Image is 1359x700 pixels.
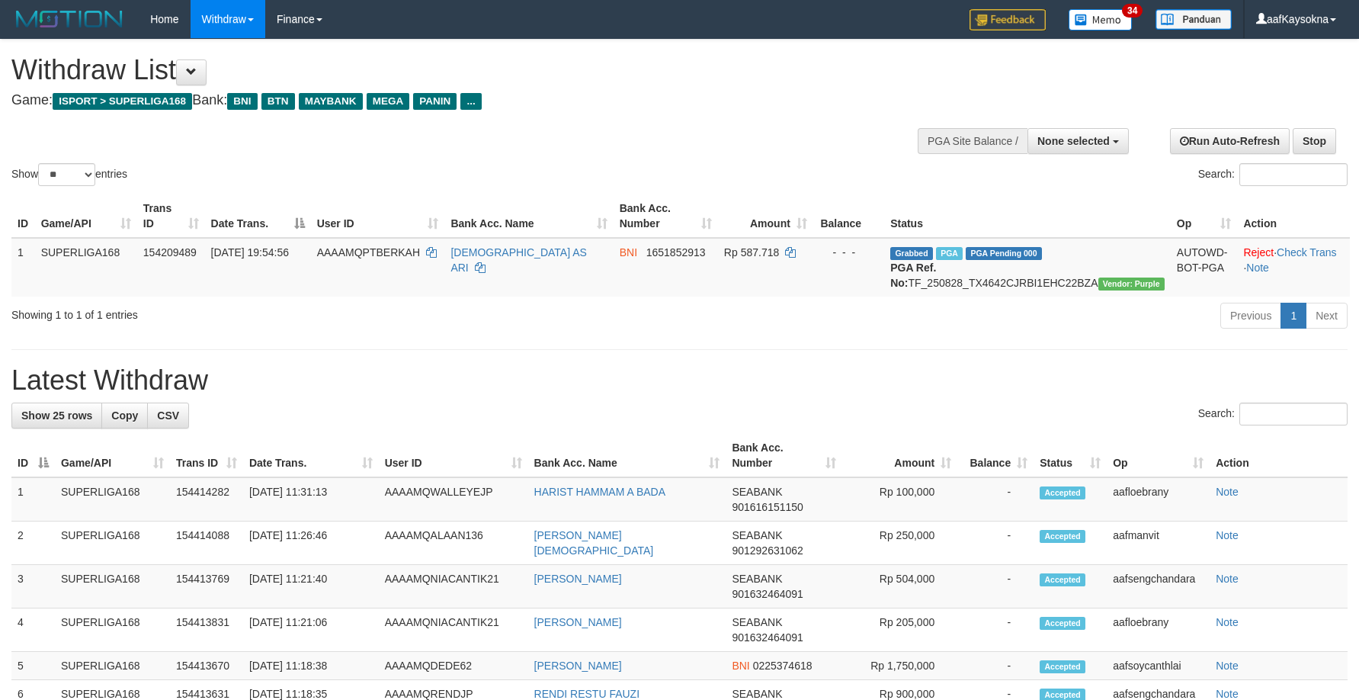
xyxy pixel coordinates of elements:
span: Accepted [1040,660,1085,673]
a: CSV [147,403,189,429]
th: Status: activate to sort column ascending [1034,434,1107,477]
td: SUPERLIGA168 [55,477,170,522]
span: Accepted [1040,530,1085,543]
a: Run Auto-Refresh [1170,128,1290,154]
td: Rp 504,000 [842,565,957,608]
span: 154209489 [143,246,197,258]
span: None selected [1037,135,1110,147]
th: User ID: activate to sort column ascending [379,434,528,477]
td: 1 [11,238,35,297]
td: 2 [11,522,55,565]
div: PGA Site Balance / [918,128,1027,154]
span: SEABANK [732,529,782,541]
a: Note [1216,573,1239,585]
th: Balance [813,194,884,238]
td: aafmanvit [1107,522,1210,565]
span: Copy 901632464091 to clipboard [732,631,803,644]
th: Game/API: activate to sort column ascending [55,434,170,477]
td: aafsengchandara [1107,565,1210,608]
th: Trans ID: activate to sort column ascending [170,434,243,477]
span: Accepted [1040,617,1085,630]
td: - [957,522,1034,565]
th: Date Trans.: activate to sort column ascending [243,434,379,477]
a: [DEMOGRAPHIC_DATA] AS ARI [450,246,586,274]
th: Bank Acc. Name: activate to sort column ascending [444,194,613,238]
th: Action [1237,194,1350,238]
a: Copy [101,403,148,429]
span: PGA Pending [966,247,1042,260]
span: SEABANK [732,573,782,585]
span: Grabbed [890,247,933,260]
th: Action [1210,434,1348,477]
td: [DATE] 11:26:46 [243,522,379,565]
th: Amount: activate to sort column ascending [718,194,813,238]
select: Showentries [38,163,95,186]
th: Op: activate to sort column ascending [1107,434,1210,477]
td: AAAAMQDEDE62 [379,652,528,680]
td: aafsoycanthlai [1107,652,1210,680]
a: Note [1216,660,1239,672]
a: HARIST HAMMAM A BADA [534,486,665,498]
a: RENDI RESTU FAUZI [534,688,639,700]
span: Copy 901616151150 to clipboard [732,501,803,513]
th: ID: activate to sort column descending [11,434,55,477]
button: None selected [1027,128,1129,154]
h4: Game: Bank: [11,93,891,108]
a: [PERSON_NAME][DEMOGRAPHIC_DATA] [534,529,654,557]
th: Bank Acc. Number: activate to sort column ascending [614,194,718,238]
td: 154413670 [170,652,243,680]
img: Button%20Memo.svg [1069,9,1133,31]
td: AAAAMQNIACANTIK21 [379,565,528,608]
th: Game/API: activate to sort column ascending [35,194,137,238]
td: 1 [11,477,55,522]
td: 154414282 [170,477,243,522]
span: Rp 587.718 [724,246,779,258]
span: SEABANK [732,616,782,628]
span: PANIN [413,93,457,110]
a: Note [1216,529,1239,541]
td: SUPERLIGA168 [35,238,137,297]
th: Bank Acc. Name: activate to sort column ascending [528,434,726,477]
td: aafloebrany [1107,608,1210,652]
td: SUPERLIGA168 [55,522,170,565]
h1: Latest Withdraw [11,365,1348,396]
input: Search: [1239,403,1348,425]
div: - - - [819,245,878,260]
span: Accepted [1040,573,1085,586]
span: BNI [620,246,637,258]
th: Date Trans.: activate to sort column descending [205,194,311,238]
span: Copy 901292631062 to clipboard [732,544,803,557]
span: BTN [261,93,295,110]
td: 154413831 [170,608,243,652]
td: 5 [11,652,55,680]
div: Showing 1 to 1 of 1 entries [11,301,555,323]
span: MAYBANK [299,93,363,110]
th: ID [11,194,35,238]
img: Feedback.jpg [970,9,1046,31]
td: [DATE] 11:21:06 [243,608,379,652]
td: TF_250828_TX4642CJRBI1EHC22BZA [884,238,1171,297]
th: Bank Acc. Number: activate to sort column ascending [726,434,842,477]
td: AAAAMQNIACANTIK21 [379,608,528,652]
td: 3 [11,565,55,608]
span: BNI [227,93,257,110]
th: User ID: activate to sort column ascending [311,194,445,238]
span: ISPORT > SUPERLIGA168 [53,93,192,110]
span: BNI [732,660,749,672]
label: Search: [1198,403,1348,425]
span: ... [460,93,481,110]
td: AAAAMQWALLEYEJP [379,477,528,522]
span: SEABANK [732,486,782,498]
th: Amount: activate to sort column ascending [842,434,957,477]
td: - [957,652,1034,680]
label: Search: [1198,163,1348,186]
td: 154414088 [170,522,243,565]
a: Note [1216,616,1239,628]
img: MOTION_logo.png [11,8,127,31]
td: [DATE] 11:31:13 [243,477,379,522]
a: Next [1306,303,1348,329]
a: Check Trans [1277,246,1337,258]
span: MEGA [367,93,410,110]
span: Copy 0225374618 to clipboard [753,660,813,672]
td: Rp 1,750,000 [842,652,957,680]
